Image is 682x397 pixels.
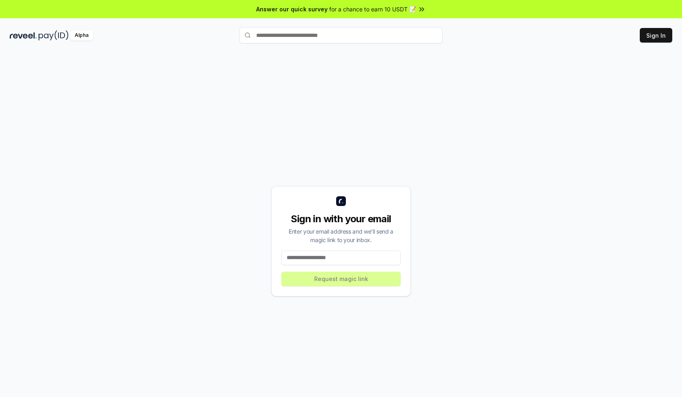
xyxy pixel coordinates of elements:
[336,196,346,206] img: logo_small
[640,28,672,43] button: Sign In
[281,212,401,225] div: Sign in with your email
[70,30,93,41] div: Alpha
[256,5,328,13] span: Answer our quick survey
[329,5,416,13] span: for a chance to earn 10 USDT 📝
[10,30,37,41] img: reveel_dark
[39,30,69,41] img: pay_id
[281,227,401,244] div: Enter your email address and we’ll send a magic link to your inbox.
